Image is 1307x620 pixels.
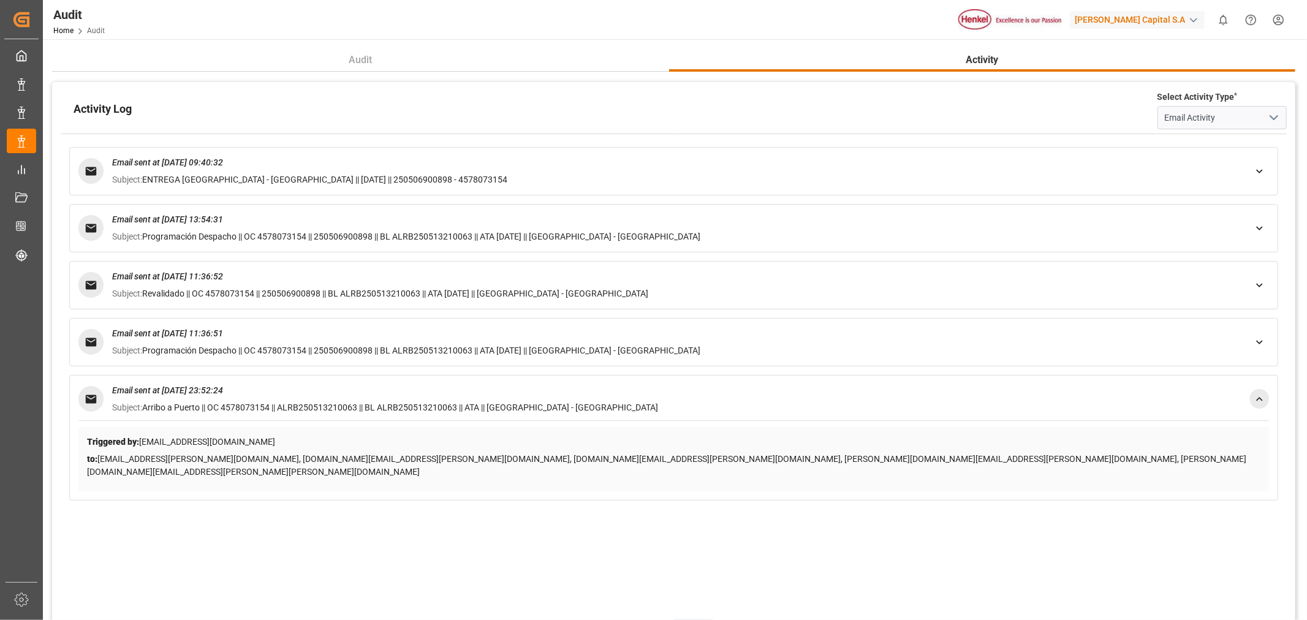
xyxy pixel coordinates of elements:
[112,175,142,184] span: Subject:
[112,346,142,355] span: Subject:
[87,437,139,447] span: Triggered by:
[112,156,1241,169] p: Email sent at [DATE] 09:40:32
[1157,106,1287,129] input: Type to search/select
[112,403,142,412] span: Subject:
[669,48,1295,72] button: Activity
[139,437,275,447] span: [EMAIL_ADDRESS][DOMAIN_NAME]
[142,175,507,184] span: ENTREGA [GEOGRAPHIC_DATA] - [GEOGRAPHIC_DATA] || [DATE] || 250506900898 - 4578073154
[74,99,132,119] h1: Activity Log
[961,53,1004,67] span: Activity
[1264,108,1282,127] button: open menu
[87,454,97,464] span: to:
[53,6,105,24] div: Audit
[112,270,1241,283] p: Email sent at [DATE] 11:36:52
[142,232,700,241] span: Programación Despacho || OC 4578073154 || 250506900898 || BL ALRB250513210063 || ATA [DATE] || [G...
[53,26,74,35] a: Home
[142,289,648,298] span: Revalidado || OC 4578073154 || 250506900898 || BL ALRB250513210063 || ATA [DATE] || [GEOGRAPHIC_D...
[1210,6,1237,34] button: show 0 new notifications
[1070,11,1205,29] div: [PERSON_NAME] Capital S.A
[87,454,1246,477] span: [EMAIL_ADDRESS][PERSON_NAME][DOMAIN_NAME], [DOMAIN_NAME][EMAIL_ADDRESS][PERSON_NAME][DOMAIN_NAME]...
[1070,8,1210,31] button: [PERSON_NAME] Capital S.A
[112,384,1241,397] p: Email sent at [DATE] 23:52:24
[112,289,142,298] span: Subject:
[112,213,1241,226] p: Email sent at [DATE] 13:54:31
[1157,91,1238,104] label: Select Activity Type
[1237,6,1265,34] button: Help Center
[142,403,658,412] span: Arribo a Puerto || OC 4578073154 || ALRB250513210063 || BL ALRB250513210063 || ATA || [GEOGRAPHIC...
[112,327,1241,340] p: Email sent at [DATE] 11:36:51
[958,9,1061,31] img: Henkel%20logo.jpg_1689854090.jpg
[344,53,377,67] span: Audit
[142,346,700,355] span: Programación Despacho || OC 4578073154 || 250506900898 || BL ALRB250513210063 || ATA [DATE] || [G...
[52,48,669,72] button: Audit
[112,232,142,241] span: Subject:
